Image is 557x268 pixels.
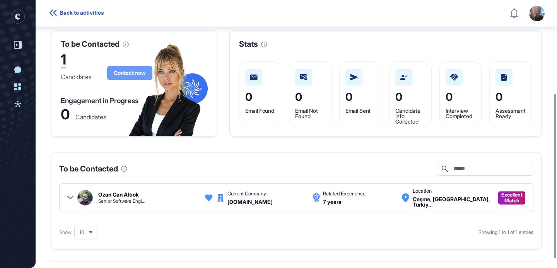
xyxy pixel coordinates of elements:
[98,199,145,204] div: Senior Software Engineer at Blue.cloud
[350,74,358,80] img: mail-sent.2f0bcde8.svg
[78,190,92,205] img: Ozan Can Altıok
[446,90,453,103] span: 0
[345,107,371,114] span: Email Sent
[59,165,118,173] span: To be Contacted
[61,40,120,48] span: To be Contacted
[245,107,274,114] span: Email Found
[345,90,352,103] span: 0
[61,97,138,104] div: Engagement in Progress
[413,188,432,193] div: Location
[227,191,266,196] div: Current Company
[495,90,502,103] span: 0
[245,90,252,103] span: 0
[413,197,494,207] div: Çeşme, İzmir, Türkiye Turkey Turkey
[61,53,66,68] div: 1
[60,10,104,16] span: Back to activities
[450,74,458,81] img: interview-completed.2e5fb22e.svg
[61,74,92,80] div: Candidates
[501,74,507,81] img: assessment-ready.310c9921.svg
[300,74,308,80] img: mail-not-found.6d6f3542.svg
[395,107,420,125] span: Candidate Info Collected
[11,10,25,24] div: entrapeer-logo
[50,10,109,17] a: Back to activities
[295,107,318,119] span: Email Not Found
[227,199,273,205] div: Blue.cloud
[501,192,523,204] span: Excellent Match
[395,90,402,103] span: 0
[446,107,472,119] span: Interview Completed
[323,191,366,196] div: Related Experience
[478,229,533,236] div: Showing 1 to 1 of 1 entries
[239,40,258,48] span: Stats
[323,199,341,205] div: 7 years
[529,6,545,21] img: user-avatar
[107,66,152,80] button: Contact now
[295,90,302,103] span: 0
[75,114,106,120] div: Candidates
[114,70,146,76] span: Contact now
[61,109,70,120] div: 0
[495,107,526,119] span: Assessment Ready
[79,229,84,235] span: 10
[400,75,408,80] img: candidate-info-collected.0d179624.svg
[59,229,72,236] span: Show
[250,75,258,80] img: mail-found.beeca5f9.svg
[98,192,139,197] div: Ozan Can Altıok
